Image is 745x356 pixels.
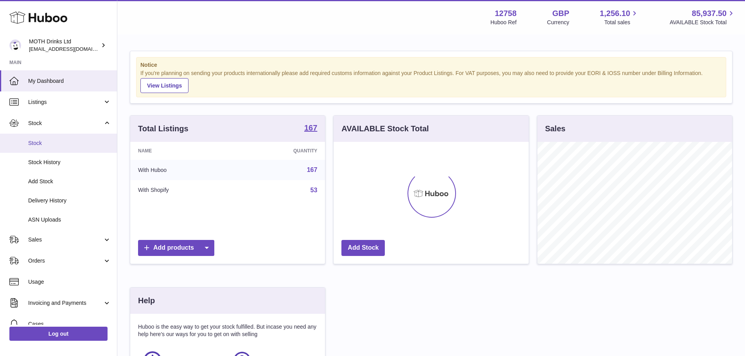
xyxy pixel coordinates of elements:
[138,123,188,134] h3: Total Listings
[552,8,569,19] strong: GBP
[490,19,517,26] div: Huboo Ref
[304,124,317,133] a: 167
[138,323,317,338] p: Huboo is the easy way to get your stock fulfilled. But incase you need any help here's our ways f...
[28,278,111,286] span: Usage
[28,216,111,224] span: ASN Uploads
[140,78,188,93] a: View Listings
[670,19,736,26] span: AVAILABLE Stock Total
[600,8,639,26] a: 1,256.10 Total sales
[28,320,111,328] span: Cases
[138,295,155,306] h3: Help
[28,140,111,147] span: Stock
[28,257,103,265] span: Orders
[341,123,429,134] h3: AVAILABLE Stock Total
[29,46,115,52] span: [EMAIL_ADDRESS][DOMAIN_NAME]
[692,8,727,19] span: 85,937.50
[130,160,235,180] td: With Huboo
[130,142,235,160] th: Name
[9,327,108,341] a: Log out
[29,38,99,53] div: MOTH Drinks Ltd
[130,180,235,200] td: With Shopify
[28,236,103,243] span: Sales
[604,19,639,26] span: Total sales
[28,77,111,85] span: My Dashboard
[28,197,111,204] span: Delivery History
[545,123,565,134] h3: Sales
[28,178,111,185] span: Add Stock
[28,120,103,127] span: Stock
[600,8,630,19] span: 1,256.10
[341,240,385,256] a: Add Stock
[140,70,722,93] div: If you're planning on sending your products internationally please add required customs informati...
[138,240,214,256] a: Add products
[547,19,569,26] div: Currency
[140,61,722,69] strong: Notice
[28,159,111,166] span: Stock History
[307,166,318,173] a: 167
[235,142,325,160] th: Quantity
[28,98,103,106] span: Listings
[495,8,517,19] strong: 12758
[9,39,21,51] img: orders@mothdrinks.com
[28,299,103,307] span: Invoicing and Payments
[670,8,736,26] a: 85,937.50 AVAILABLE Stock Total
[311,187,318,193] a: 53
[304,124,317,132] strong: 167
